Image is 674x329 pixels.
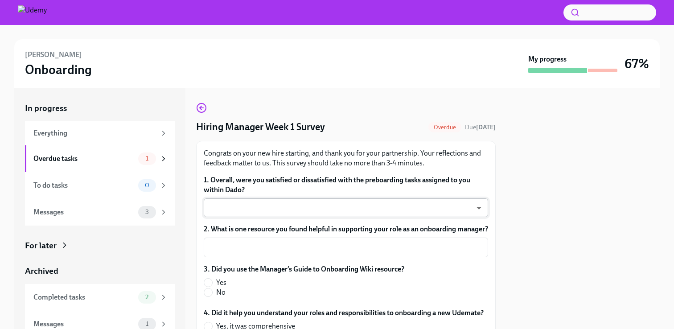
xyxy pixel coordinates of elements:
label: 3. Did you use the Manager’s Guide to Onboarding Wiki resource? [204,264,404,274]
div: ​ [204,198,488,217]
h4: Hiring Manager Week 1 Survey [196,120,325,134]
span: Due [465,123,496,131]
a: To do tasks0 [25,172,175,199]
div: Messages [33,319,135,329]
h6: [PERSON_NAME] [25,50,82,60]
span: August 19th, 2025 12:00 [465,123,496,132]
img: Udemy [18,5,47,20]
label: 2. What is one resource you found helpful in supporting your role as an onboarding manager? [204,224,488,234]
a: Archived [25,265,175,277]
a: Messages3 [25,199,175,226]
div: For later [25,240,57,251]
span: 2 [140,294,154,300]
span: 3 [140,209,154,215]
strong: [DATE] [476,123,496,131]
div: Completed tasks [33,292,135,302]
a: Completed tasks2 [25,284,175,311]
h3: Onboarding [25,62,92,78]
a: In progress [25,103,175,114]
h3: 67% [625,56,649,72]
span: Overdue [428,124,461,131]
span: No [216,288,226,297]
div: Everything [33,128,156,138]
span: 1 [140,321,154,327]
a: Everything [25,121,175,145]
span: 0 [140,182,155,189]
div: To do tasks [33,181,135,190]
span: 1 [140,155,154,162]
p: Congrats on your new hire starting, and thank you for your partnership. Your reflections and feed... [204,148,488,168]
label: 1. Overall, were you satisfied or dissatisfied with the preboarding tasks assigned to you within ... [204,175,488,195]
a: Overdue tasks1 [25,145,175,172]
a: For later [25,240,175,251]
strong: My progress [528,54,567,64]
div: Overdue tasks [33,154,135,164]
span: Yes [216,278,226,288]
div: Messages [33,207,135,217]
label: 4. Did it help you understand your roles and responsibilities to onboarding a new Udemate? [204,308,484,318]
